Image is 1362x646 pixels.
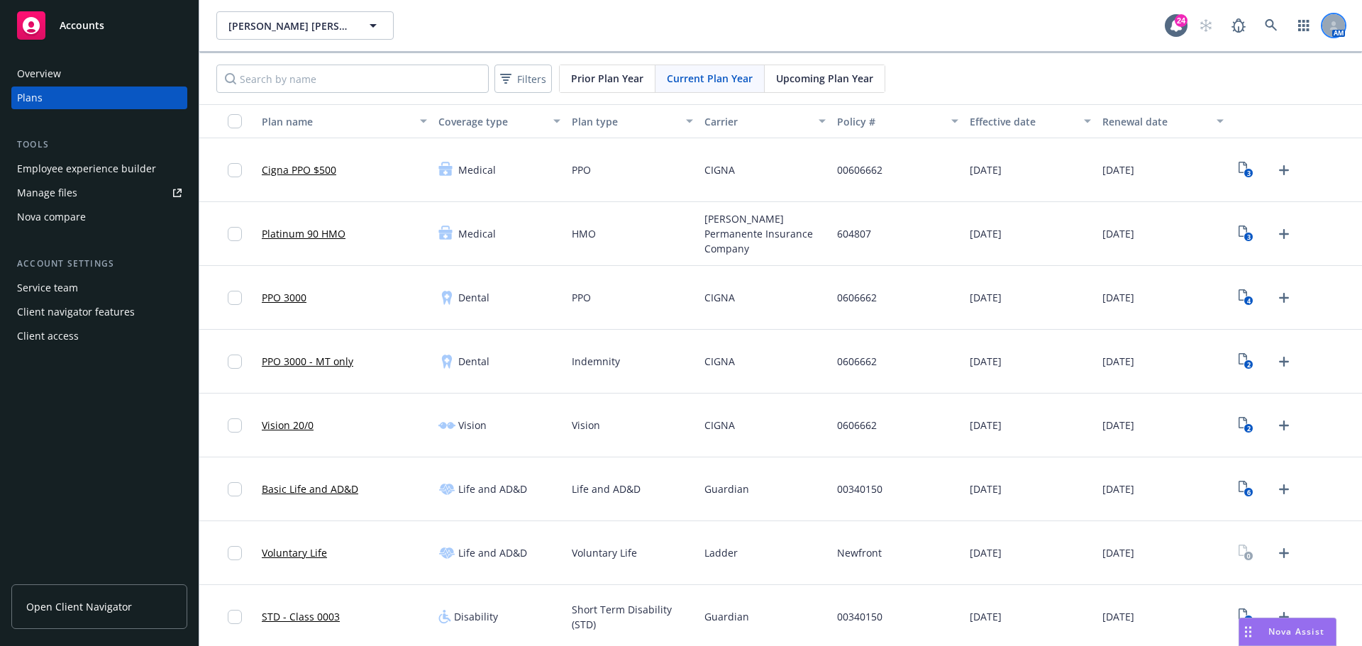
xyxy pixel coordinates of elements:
[1102,354,1134,369] span: [DATE]
[262,545,327,560] a: Voluntary Life
[1273,223,1295,245] a: Upload Plan Documents
[970,481,1002,496] span: [DATE]
[1102,226,1134,241] span: [DATE]
[1247,424,1251,433] text: 2
[17,62,61,85] div: Overview
[11,6,187,45] a: Accounts
[1273,159,1295,182] a: Upload Plan Documents
[970,354,1002,369] span: [DATE]
[1273,542,1295,564] a: Upload Plan Documents
[572,354,620,369] span: Indemnity
[970,226,1002,241] span: [DATE]
[1224,11,1253,40] a: Report a Bug
[1235,159,1258,182] a: View Plan Documents
[1273,478,1295,501] a: Upload Plan Documents
[1102,418,1134,433] span: [DATE]
[837,226,871,241] span: 604807
[11,301,187,323] a: Client navigator features
[776,71,873,86] span: Upcoming Plan Year
[970,609,1002,624] span: [DATE]
[704,354,735,369] span: CIGNA
[572,226,596,241] span: HMO
[1239,618,1257,645] div: Drag to move
[11,206,187,228] a: Nova compare
[1235,286,1258,309] a: View Plan Documents
[1175,14,1187,27] div: 24
[1239,618,1336,646] button: Nova Assist
[433,104,565,138] button: Coverage type
[256,104,433,138] button: Plan name
[1102,162,1134,177] span: [DATE]
[704,418,735,433] span: CIGNA
[837,609,882,624] span: 00340150
[667,71,753,86] span: Current Plan Year
[262,226,345,241] a: Platinum 90 HMO
[228,482,242,496] input: Toggle Row Selected
[17,206,86,228] div: Nova compare
[1235,350,1258,373] a: View Plan Documents
[17,325,79,347] div: Client access
[458,545,527,560] span: Life and AD&D
[704,290,735,305] span: CIGNA
[17,277,78,299] div: Service team
[1102,290,1134,305] span: [DATE]
[11,182,187,204] a: Manage files
[262,290,306,305] a: PPO 3000
[572,602,693,632] span: Short Term Disability (STD)
[970,418,1002,433] span: [DATE]
[1257,11,1285,40] a: Search
[970,114,1075,129] div: Effective date
[26,599,132,614] span: Open Client Navigator
[1102,481,1134,496] span: [DATE]
[837,481,882,496] span: 00340150
[1235,606,1258,628] a: View Plan Documents
[494,65,552,93] button: Filters
[1235,223,1258,245] a: View Plan Documents
[458,162,496,177] span: Medical
[1268,625,1324,637] span: Nova Assist
[572,162,591,177] span: PPO
[17,87,43,109] div: Plans
[458,354,489,369] span: Dental
[1247,360,1251,369] text: 2
[837,162,882,177] span: 00606662
[11,62,187,85] a: Overview
[228,546,242,560] input: Toggle Row Selected
[262,481,358,496] a: Basic Life and AD&D
[704,114,810,129] div: Carrier
[1102,609,1134,624] span: [DATE]
[216,65,489,93] input: Search by name
[458,290,489,305] span: Dental
[970,162,1002,177] span: [DATE]
[228,227,242,241] input: Toggle Row Selected
[438,114,544,129] div: Coverage type
[837,114,943,129] div: Policy #
[11,157,187,180] a: Employee experience builder
[1273,606,1295,628] a: Upload Plan Documents
[458,226,496,241] span: Medical
[228,418,242,433] input: Toggle Row Selected
[1247,233,1251,242] text: 3
[228,291,242,305] input: Toggle Row Selected
[699,104,831,138] button: Carrier
[17,182,77,204] div: Manage files
[1192,11,1220,40] a: Start snowing
[1235,414,1258,437] a: View Plan Documents
[837,290,877,305] span: 0606662
[572,418,600,433] span: Vision
[228,610,242,624] input: Toggle Row Selected
[572,481,641,496] span: Life and AD&D
[458,481,527,496] span: Life and AD&D
[1102,114,1208,129] div: Renewal date
[228,355,242,369] input: Toggle Row Selected
[216,11,394,40] button: [PERSON_NAME] [PERSON_NAME] [PERSON_NAME] & [PERSON_NAME], LLC
[458,418,487,433] span: Vision
[11,277,187,299] a: Service team
[228,18,351,33] span: [PERSON_NAME] [PERSON_NAME] [PERSON_NAME] & [PERSON_NAME], LLC
[1235,542,1258,564] a: View Plan Documents
[262,354,353,369] a: PPO 3000 - MT only
[262,114,411,129] div: Plan name
[497,69,549,89] span: Filters
[11,257,187,271] div: Account settings
[572,545,637,560] span: Voluntary Life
